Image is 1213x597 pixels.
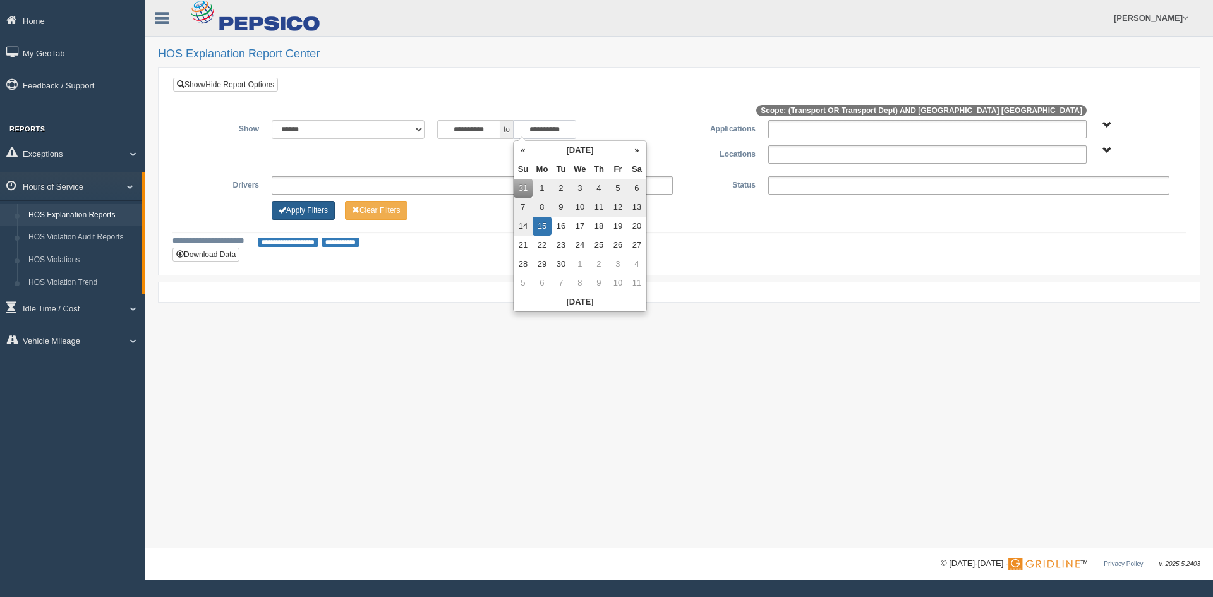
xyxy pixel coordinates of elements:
button: Change Filter Options [345,201,407,220]
td: 19 [608,217,627,236]
label: Show [183,120,265,135]
td: 25 [589,236,608,255]
label: Locations [679,145,762,160]
td: 7 [514,198,533,217]
td: 1 [533,179,552,198]
td: 2 [589,255,608,274]
th: [DATE] [514,292,646,311]
td: 2 [552,179,570,198]
h2: HOS Explanation Report Center [158,48,1200,61]
a: HOS Explanation Reports [23,204,142,227]
label: Drivers [183,176,265,191]
td: 22 [533,236,552,255]
th: Mo [533,160,552,179]
label: Applications [679,120,762,135]
td: 7 [552,274,570,292]
td: 28 [514,255,533,274]
th: Tu [552,160,570,179]
button: Change Filter Options [272,201,335,220]
th: Sa [627,160,646,179]
td: 3 [570,179,589,198]
a: Privacy Policy [1104,560,1143,567]
td: 15 [533,217,552,236]
th: We [570,160,589,179]
span: v. 2025.5.2403 [1159,560,1200,567]
td: 11 [627,274,646,292]
span: Scope: (Transport OR Transport Dept) AND [GEOGRAPHIC_DATA] [GEOGRAPHIC_DATA] [756,105,1087,116]
a: HOS Violations [23,249,142,272]
th: [DATE] [533,141,627,160]
img: Gridline [1008,558,1080,570]
td: 29 [533,255,552,274]
td: 11 [589,198,608,217]
th: Su [514,160,533,179]
button: Download Data [172,248,239,262]
td: 17 [570,217,589,236]
td: 24 [570,236,589,255]
td: 23 [552,236,570,255]
div: © [DATE]-[DATE] - ™ [941,557,1200,570]
td: 4 [589,179,608,198]
td: 4 [627,255,646,274]
a: Show/Hide Report Options [173,78,278,92]
a: HOS Violation Trend [23,272,142,294]
th: Th [589,160,608,179]
label: Status [679,176,762,191]
td: 18 [589,217,608,236]
span: to [500,120,513,139]
th: Fr [608,160,627,179]
th: « [514,141,533,160]
td: 5 [514,274,533,292]
th: » [627,141,646,160]
td: 26 [608,236,627,255]
td: 20 [627,217,646,236]
td: 30 [552,255,570,274]
td: 8 [533,198,552,217]
td: 31 [514,179,533,198]
td: 16 [552,217,570,236]
td: 9 [552,198,570,217]
td: 1 [570,255,589,274]
td: 14 [514,217,533,236]
td: 10 [570,198,589,217]
td: 12 [608,198,627,217]
td: 6 [627,179,646,198]
td: 9 [589,274,608,292]
td: 13 [627,198,646,217]
td: 3 [608,255,627,274]
td: 8 [570,274,589,292]
td: 10 [608,274,627,292]
td: 6 [533,274,552,292]
td: 21 [514,236,533,255]
td: 5 [608,179,627,198]
td: 27 [627,236,646,255]
a: HOS Violation Audit Reports [23,226,142,249]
